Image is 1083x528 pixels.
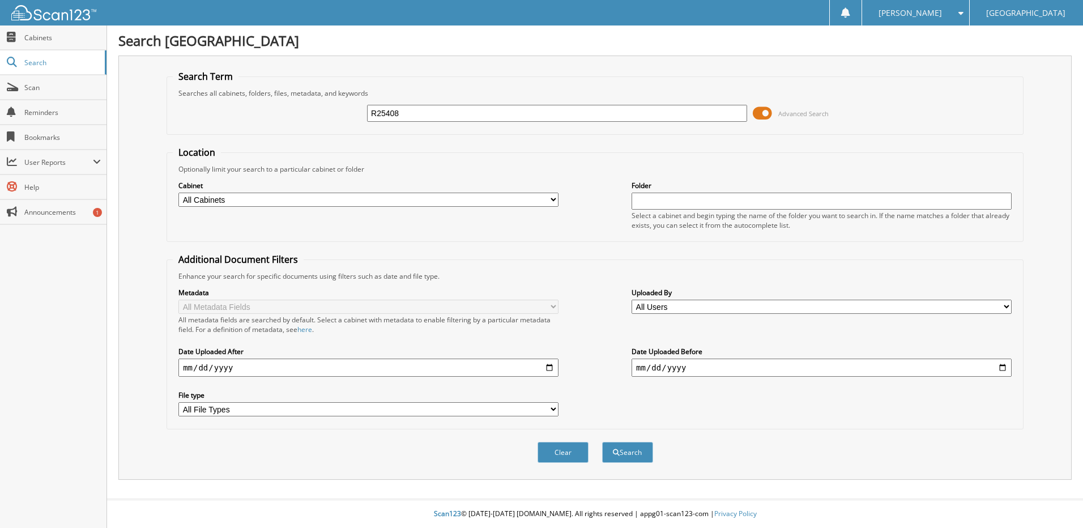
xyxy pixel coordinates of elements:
[173,253,304,266] legend: Additional Document Filters
[118,31,1072,50] h1: Search [GEOGRAPHIC_DATA]
[107,500,1083,528] div: © [DATE]-[DATE] [DOMAIN_NAME]. All rights reserved | appg01-scan123-com |
[173,271,1017,281] div: Enhance your search for specific documents using filters such as date and file type.
[24,182,101,192] span: Help
[178,359,558,377] input: start
[24,207,101,217] span: Announcements
[602,442,653,463] button: Search
[778,109,829,118] span: Advanced Search
[173,146,221,159] legend: Location
[434,509,461,518] span: Scan123
[632,347,1012,356] label: Date Uploaded Before
[24,83,101,92] span: Scan
[714,509,757,518] a: Privacy Policy
[632,288,1012,297] label: Uploaded By
[93,208,102,217] div: 1
[1026,474,1083,528] iframe: Chat Widget
[173,164,1017,174] div: Optionally limit your search to a particular cabinet or folder
[178,288,558,297] label: Metadata
[178,347,558,356] label: Date Uploaded After
[24,157,93,167] span: User Reports
[632,211,1012,230] div: Select a cabinet and begin typing the name of the folder you want to search in. If the name match...
[986,10,1065,16] span: [GEOGRAPHIC_DATA]
[24,108,101,117] span: Reminders
[632,181,1012,190] label: Folder
[24,58,99,67] span: Search
[11,5,96,20] img: scan123-logo-white.svg
[178,315,558,334] div: All metadata fields are searched by default. Select a cabinet with metadata to enable filtering b...
[24,33,101,42] span: Cabinets
[297,325,312,334] a: here
[24,133,101,142] span: Bookmarks
[178,390,558,400] label: File type
[173,88,1017,98] div: Searches all cabinets, folders, files, metadata, and keywords
[879,10,942,16] span: [PERSON_NAME]
[178,181,558,190] label: Cabinet
[632,359,1012,377] input: end
[173,70,238,83] legend: Search Term
[538,442,589,463] button: Clear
